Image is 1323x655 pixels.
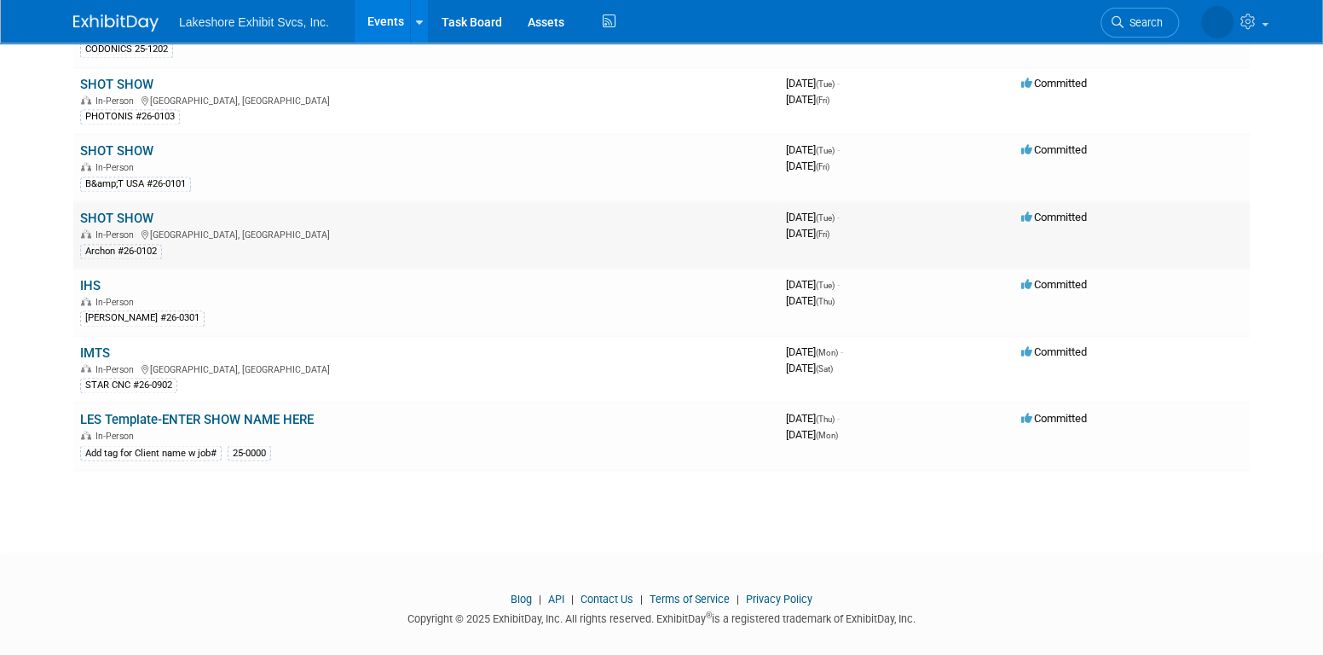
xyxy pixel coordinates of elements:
span: (Tue) [816,213,835,223]
span: - [837,77,840,90]
div: [GEOGRAPHIC_DATA], [GEOGRAPHIC_DATA] [80,227,772,241]
span: (Sat) [816,364,833,374]
span: (Fri) [816,162,829,171]
span: In-Person [95,364,139,375]
img: ExhibitDay [73,14,159,32]
a: IHS [80,278,101,293]
span: [DATE] [786,362,833,374]
span: [DATE] [786,294,835,307]
span: (Fri) [816,96,829,105]
a: API [548,592,564,605]
span: - [841,345,843,358]
img: In-Person Event [81,364,91,373]
span: Committed [1021,143,1087,156]
div: B&amp;T USA #26-0101 [80,177,191,192]
span: [DATE] [786,211,840,223]
span: [DATE] [786,227,829,240]
span: (Thu) [816,297,835,306]
span: | [567,592,578,605]
span: (Tue) [816,281,835,290]
span: (Tue) [816,79,835,89]
span: | [534,592,546,605]
a: LES Template-ENTER SHOW NAME HERE [80,412,314,427]
div: [PERSON_NAME] #26-0301 [80,310,205,326]
span: [DATE] [786,412,840,425]
span: In-Person [95,229,139,241]
span: - [837,278,840,291]
div: Add tag for Client name w job# [80,445,222,461]
span: In-Person [95,431,139,442]
img: In-Person Event [81,96,91,104]
div: [GEOGRAPHIC_DATA], [GEOGRAPHIC_DATA] [80,93,772,107]
span: Committed [1021,345,1087,358]
sup: ® [706,610,712,619]
div: PHOTONIS #26-0103 [80,109,180,125]
div: STAR CNC #26-0902 [80,378,177,393]
div: 25-0000 [228,445,271,461]
img: In-Person Event [81,297,91,305]
span: [DATE] [786,345,843,358]
span: (Mon) [816,431,838,440]
span: [DATE] [786,143,840,156]
div: CODONICS 25-1202 [80,42,173,57]
span: | [732,592,743,605]
span: [DATE] [786,77,840,90]
div: Archon #26-0102 [80,244,162,259]
span: [DATE] [786,278,840,291]
span: Committed [1021,211,1087,223]
a: Search [1101,8,1179,38]
span: (Thu) [816,414,835,424]
span: - [837,412,840,425]
span: (Fri) [816,229,829,239]
img: In-Person Event [81,229,91,238]
a: SHOT SHOW [80,143,153,159]
a: Terms of Service [650,592,730,605]
a: SHOT SHOW [80,211,153,226]
span: Committed [1021,412,1087,425]
span: - [837,211,840,223]
span: In-Person [95,297,139,308]
a: IMTS [80,345,110,361]
span: (Tue) [816,146,835,155]
div: [GEOGRAPHIC_DATA], [GEOGRAPHIC_DATA] [80,362,772,375]
span: Lakeshore Exhibit Svcs, Inc. [179,15,329,29]
span: - [837,143,840,156]
span: Committed [1021,278,1087,291]
a: Blog [511,592,532,605]
span: [DATE] [786,93,829,106]
img: MICHELLE MOYA [1201,6,1233,38]
span: [DATE] [786,428,838,441]
a: SHOT SHOW [80,77,153,92]
span: In-Person [95,162,139,173]
span: | [636,592,647,605]
a: Contact Us [581,592,633,605]
img: In-Person Event [81,162,91,171]
span: In-Person [95,96,139,107]
img: In-Person Event [81,431,91,439]
span: Search [1124,16,1163,29]
a: Privacy Policy [746,592,812,605]
span: Committed [1021,77,1087,90]
span: [DATE] [786,159,829,172]
span: (Mon) [816,348,838,357]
